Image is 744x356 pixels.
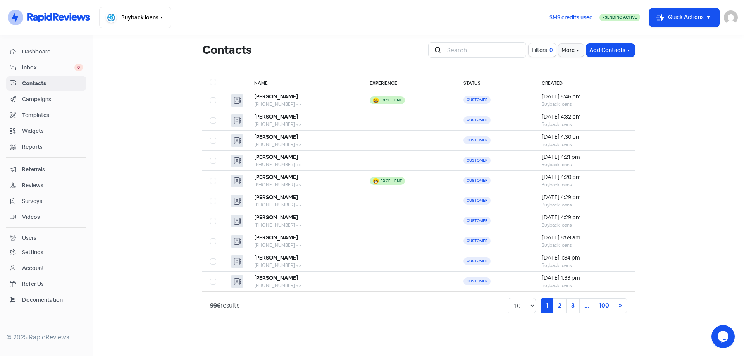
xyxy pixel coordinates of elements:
[254,181,354,188] div: [PHONE_NUMBER] <>
[254,133,298,140] b: [PERSON_NAME]
[542,181,627,188] div: Buyback loans
[22,165,83,174] span: Referrals
[22,248,43,256] div: Settings
[6,333,86,342] div: © 2025 RapidReviews
[6,92,86,107] a: Campaigns
[553,298,567,313] a: 2
[463,157,491,164] span: Customer
[254,242,354,249] div: [PHONE_NUMBER] <>
[22,143,83,151] span: Reports
[6,162,86,177] a: Referrals
[6,140,86,154] a: Reports
[6,277,86,291] a: Refer Us
[381,98,402,102] div: Excellent
[6,210,86,224] a: Videos
[566,298,580,313] a: 3
[22,64,74,72] span: Inbox
[6,194,86,208] a: Surveys
[254,101,354,108] div: [PHONE_NUMBER] <>
[542,193,627,201] div: [DATE] 4:29 pm
[210,301,239,310] div: results
[22,181,83,189] span: Reviews
[594,298,614,313] a: 100
[22,234,36,242] div: Users
[542,93,627,101] div: [DATE] 5:46 pm
[22,280,83,288] span: Refer Us
[22,79,83,88] span: Contacts
[614,298,627,313] a: Next
[6,178,86,193] a: Reviews
[22,197,83,205] span: Surveys
[463,177,491,184] span: Customer
[202,38,251,62] h1: Contacts
[542,121,627,128] div: Buyback loans
[532,46,547,54] span: Filters
[254,121,354,128] div: [PHONE_NUMBER] <>
[381,179,402,183] div: Excellent
[649,8,719,27] button: Quick Actions
[6,60,86,75] a: Inbox 0
[254,161,354,168] div: [PHONE_NUMBER] <>
[542,153,627,161] div: [DATE] 4:21 pm
[542,222,627,229] div: Buyback loans
[542,201,627,208] div: Buyback loans
[74,64,83,71] span: 0
[254,93,298,100] b: [PERSON_NAME]
[724,10,738,24] img: User
[542,282,627,289] div: Buyback loans
[463,197,491,205] span: Customer
[6,108,86,122] a: Templates
[254,234,298,241] b: [PERSON_NAME]
[22,127,83,135] span: Widgets
[463,96,491,104] span: Customer
[254,214,298,221] b: [PERSON_NAME]
[254,141,354,148] div: [PHONE_NUMBER] <>
[542,141,627,148] div: Buyback loans
[548,46,553,54] span: 0
[254,201,354,208] div: [PHONE_NUMBER] <>
[711,325,736,348] iframe: chat widget
[549,14,593,22] span: SMS credits used
[6,231,86,245] a: Users
[542,161,627,168] div: Buyback loans
[6,45,86,59] a: Dashboard
[463,277,491,285] span: Customer
[542,101,627,108] div: Buyback loans
[542,133,627,141] div: [DATE] 4:30 pm
[463,116,491,124] span: Customer
[463,257,491,265] span: Customer
[22,95,83,103] span: Campaigns
[254,282,354,289] div: [PHONE_NUMBER] <>
[463,136,491,144] span: Customer
[254,113,298,120] b: [PERSON_NAME]
[558,44,584,57] button: More
[22,296,83,304] span: Documentation
[254,274,298,281] b: [PERSON_NAME]
[542,113,627,121] div: [DATE] 4:32 pm
[586,44,635,57] button: Add Contacts
[6,124,86,138] a: Widgets
[542,254,627,262] div: [DATE] 1:34 pm
[542,234,627,242] div: [DATE] 8:59 am
[22,213,83,221] span: Videos
[6,293,86,307] a: Documentation
[463,217,491,225] span: Customer
[542,213,627,222] div: [DATE] 4:29 pm
[22,111,83,119] span: Templates
[210,301,220,310] strong: 996
[599,13,640,22] a: Sending Active
[254,254,298,261] b: [PERSON_NAME]
[254,194,298,201] b: [PERSON_NAME]
[254,222,354,229] div: [PHONE_NUMBER] <>
[246,74,362,90] th: Name
[605,15,637,20] span: Sending Active
[542,274,627,282] div: [DATE] 1:33 pm
[456,74,534,90] th: Status
[6,245,86,260] a: Settings
[542,242,627,249] div: Buyback loans
[529,43,556,57] button: Filters0
[534,74,635,90] th: Created
[6,261,86,275] a: Account
[542,262,627,269] div: Buyback loans
[443,42,526,58] input: Search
